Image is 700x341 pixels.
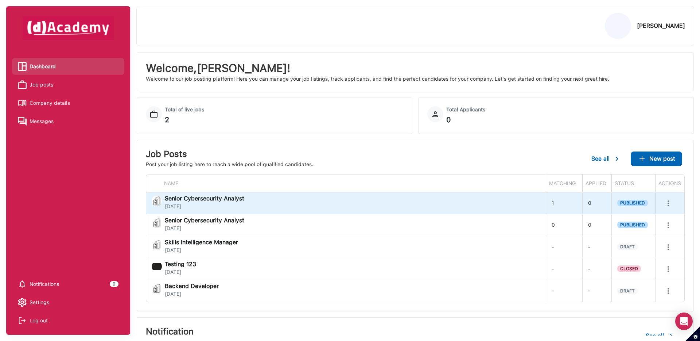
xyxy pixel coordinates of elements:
img: setting [18,298,27,307]
div: Total of live jobs [165,106,403,114]
img: jobi [152,218,162,228]
div: Welcome to our job posting platform! Here you can manage your job listings, track applicants, and... [146,76,685,82]
button: more [661,218,676,233]
img: Icon Circle [427,106,443,122]
span: Skills Intelligence Manager [165,240,238,245]
div: 0 [546,214,582,236]
span: DRAFT [617,244,638,250]
img: setting [18,280,27,288]
img: ... [612,154,621,163]
span: Job posts [30,79,53,90]
span: Senior Cybersecurity Analyst [165,196,244,202]
span: PUBLISHED [617,222,648,228]
span: See all [646,332,664,339]
div: Notification [146,326,374,337]
span: MATCHING [549,180,576,186]
span: [DATE] [165,203,244,210]
a: Company details iconCompany details [18,97,118,108]
div: Job Posts [146,149,313,160]
div: [PERSON_NAME] [637,22,685,29]
div: - [546,236,582,258]
button: more [661,262,676,276]
span: Notifications [30,279,59,290]
span: NAME [164,180,178,186]
div: Log out [30,315,48,326]
button: more [661,284,676,298]
span: [DATE] [165,269,196,275]
div: 0 [446,115,685,125]
button: Set cookie preferences [685,326,700,341]
span: [DATE] [165,291,219,297]
img: Dashboard icon [18,62,27,71]
img: ... [638,154,646,163]
div: 1 [546,192,582,214]
span: APPLIED [586,180,606,186]
img: Log out [18,316,27,325]
span: Backend Developer [165,283,219,289]
div: - [546,280,582,302]
img: jobi [152,240,162,250]
span: CLOSED [617,265,641,272]
div: Open Intercom Messenger [675,313,693,330]
a: Job posts iconJob posts [18,79,118,90]
span: PUBLISHED [617,200,648,206]
img: jobi [152,261,162,272]
img: jobi [152,196,162,206]
div: - [582,280,611,302]
div: - [546,258,582,280]
span: Company details [30,97,70,108]
div: - [582,258,611,280]
button: more [661,240,676,254]
button: more [661,196,676,211]
button: See all... [585,152,628,166]
a: Messages iconMessages [18,116,118,127]
span: [PERSON_NAME] ! [197,61,290,74]
img: Job posts icon [18,80,27,89]
span: [DATE] [165,225,244,231]
div: 0 [582,214,611,236]
img: ... [667,332,676,340]
div: 2 [165,115,403,125]
span: Settings [30,297,49,308]
span: Senior Cybersecurity Analyst [165,218,244,223]
span: STATUS [615,180,634,186]
img: Job Dashboard [146,106,162,122]
div: - [582,236,611,258]
span: New post [649,155,675,162]
img: Profile [605,13,631,39]
span: Dashboard [30,61,56,72]
span: [DATE] [165,247,238,253]
button: ...New post [631,152,682,166]
span: Messages [30,116,54,127]
div: Total Applicants [446,106,685,114]
div: 0 [582,192,611,214]
span: See all [591,155,610,162]
div: Welcome, [146,61,685,74]
span: Testing 123 [165,261,196,267]
img: jobi [152,283,162,294]
a: Dashboard iconDashboard [18,61,118,72]
img: Company details icon [18,99,27,107]
span: DRAFT [617,288,638,294]
img: Messages icon [18,117,27,126]
img: dAcademy [23,16,114,40]
div: 0 [110,281,118,287]
div: Post your job listing here to reach a wide pool of qualified candidates. [146,161,313,168]
span: ACTIONS [658,180,681,186]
